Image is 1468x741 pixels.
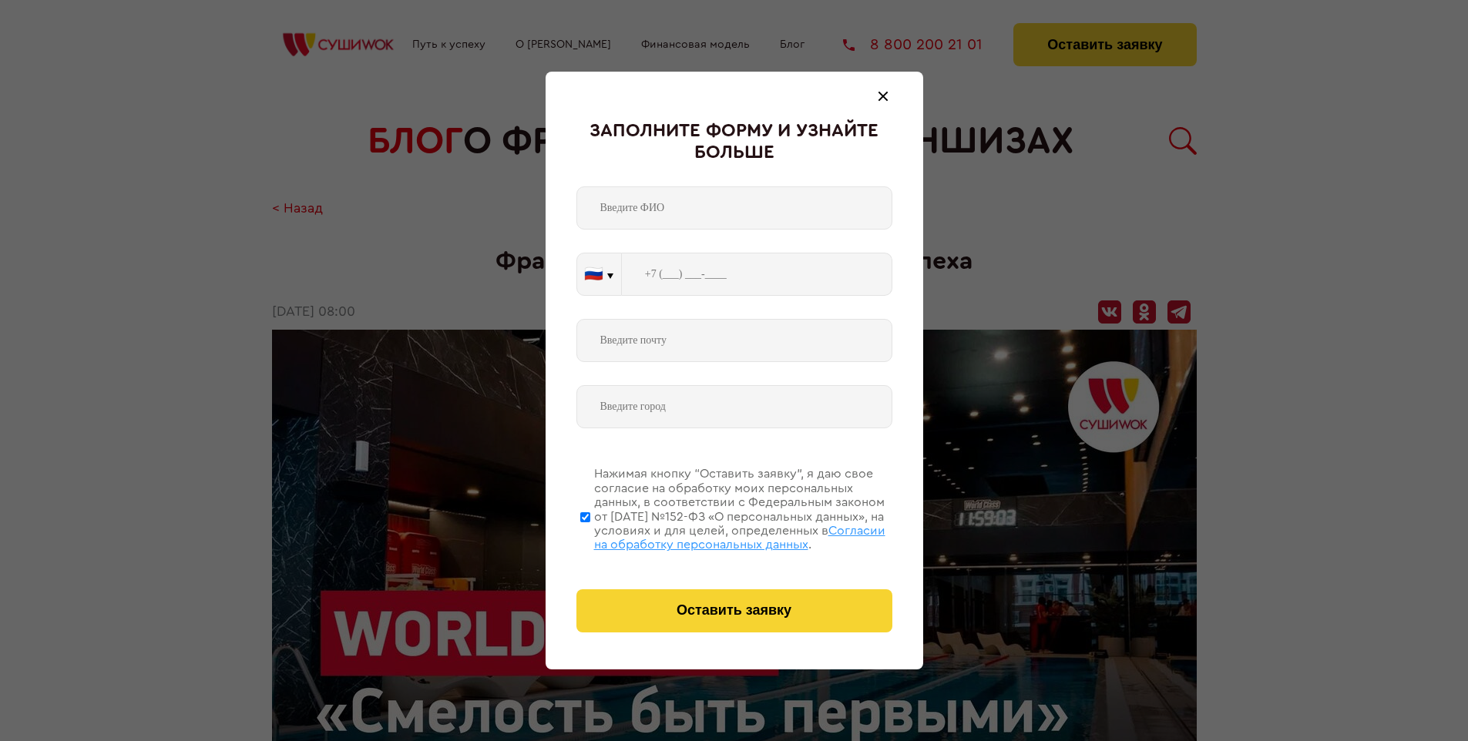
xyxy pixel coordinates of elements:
input: Введите ФИО [576,186,892,230]
input: Введите город [576,385,892,428]
button: 🇷🇺 [577,253,621,295]
div: Нажимая кнопку “Оставить заявку”, я даю свое согласие на обработку моих персональных данных, в со... [594,467,892,552]
input: Введите почту [576,319,892,362]
span: Согласии на обработку персональных данных [594,525,885,551]
button: Оставить заявку [576,589,892,632]
div: Заполните форму и узнайте больше [576,121,892,163]
input: +7 (___) ___-____ [622,253,892,296]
